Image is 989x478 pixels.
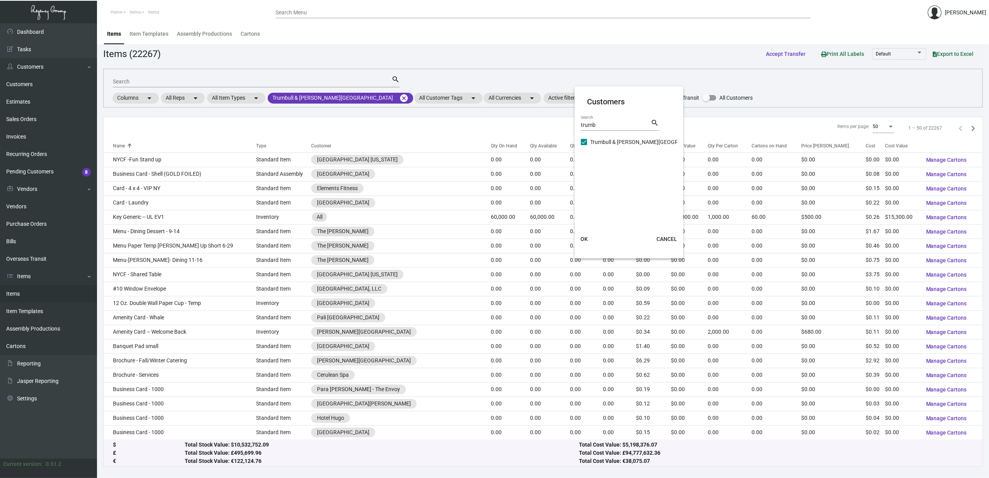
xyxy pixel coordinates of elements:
mat-card-title: Customers [587,96,671,107]
button: CANCEL [650,232,683,246]
div: 0.51.2 [46,460,61,468]
span: CANCEL [656,236,677,242]
div: Current version: [3,460,43,468]
span: Trumbull & [PERSON_NAME][GEOGRAPHIC_DATA] [590,137,711,147]
button: OK [572,232,596,246]
span: OK [580,236,588,242]
mat-icon: search [651,118,659,128]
